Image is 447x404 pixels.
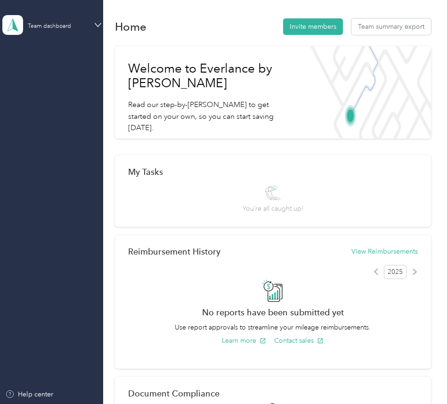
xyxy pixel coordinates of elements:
div: Team dashboard [28,24,71,29]
h2: Document Compliance [128,388,219,398]
span: 2025 [384,265,406,279]
h1: Home [115,22,146,32]
p: Read our step-by-[PERSON_NAME] to get started on your own, so you can start saving [DATE]. [128,99,292,134]
span: You’re all caught up! [243,204,303,214]
button: Learn more [222,336,266,346]
img: Welcome to everlance [305,46,431,139]
h2: Reimbursement History [128,247,220,256]
button: Invite members [283,18,343,35]
button: View Reimbursements [351,247,418,256]
button: Help center [5,389,53,399]
div: My Tasks [128,167,418,177]
h1: Welcome to Everlance by [PERSON_NAME] [128,61,292,91]
iframe: Everlance-gr Chat Button Frame [394,351,447,404]
h2: No reports have been submitted yet [128,307,418,317]
button: Contact sales [274,336,324,346]
p: Use report approvals to streamline your mileage reimbursements. [128,322,418,332]
button: Team summary export [351,18,431,35]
